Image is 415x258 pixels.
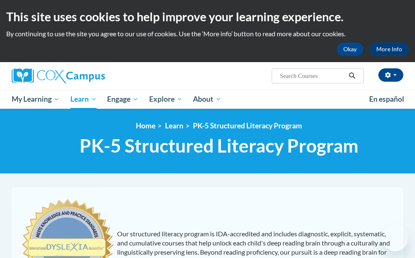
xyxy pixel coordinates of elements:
[80,135,358,157] span: PK-5 Structured Literacy Program
[378,68,403,82] button: Account Settings
[102,90,144,109] a: Engage
[65,90,102,109] a: Learn
[12,68,134,83] a: Cox Campus
[6,90,65,109] a: My Learning
[193,94,221,104] span: About
[149,94,182,104] span: Explore
[6,29,409,38] p: By continuing to use the site you agree to our use of cookies. Use the ‘More info’ button to read...
[279,71,346,81] input: Search Courses
[107,94,138,104] span: Engage
[382,225,408,251] iframe: Button to launch messaging window
[188,90,227,109] a: About
[369,95,404,103] span: En español
[337,43,363,56] button: Okay
[165,121,183,130] a: Learn
[193,121,302,130] a: PK-5 Structured Literacy Program
[6,8,409,25] h2: This site uses cookies to help improve your learning experience.
[346,71,358,81] button: Search
[12,94,60,104] span: My Learning
[5,90,410,109] div: Main menu
[144,90,188,109] a: Explore
[70,94,97,104] span: Learn
[136,121,155,130] a: Home
[12,68,105,83] img: Cox Campus
[370,43,409,56] a: More Info
[364,90,410,108] a: En español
